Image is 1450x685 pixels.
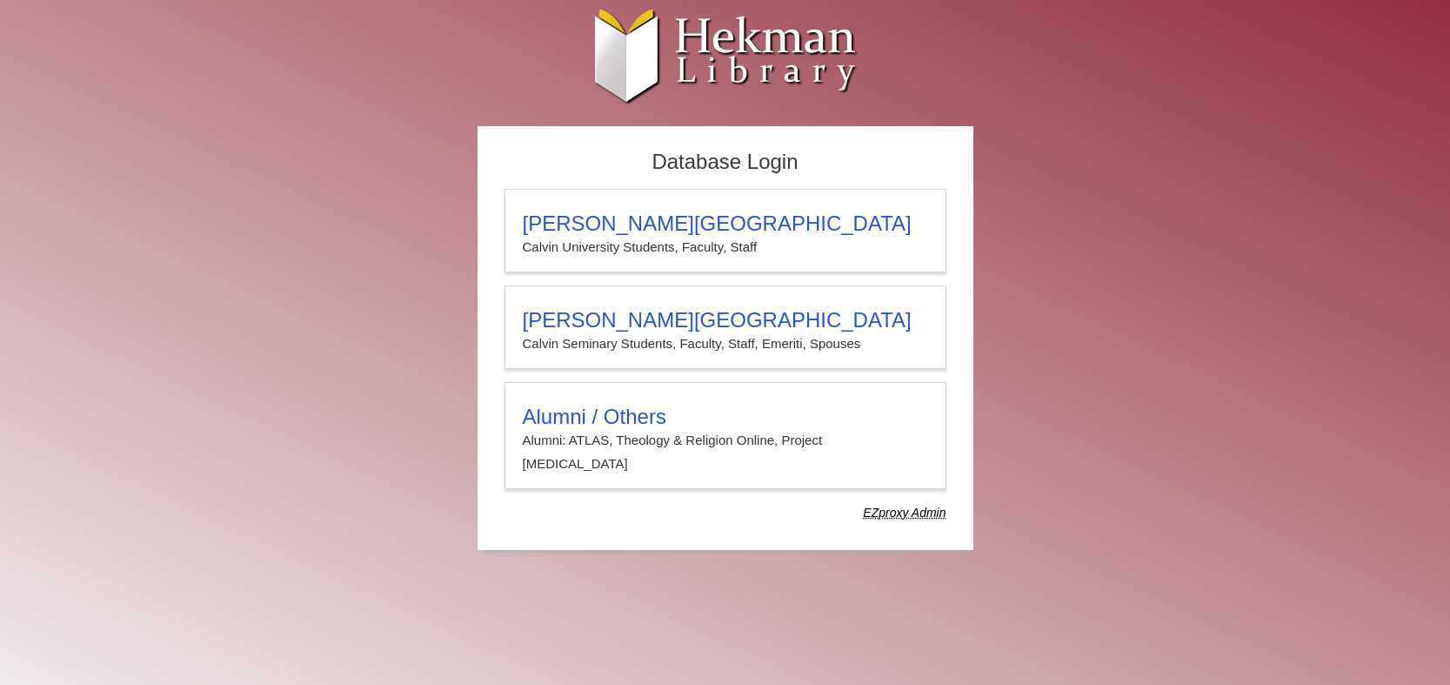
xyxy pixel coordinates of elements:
[523,308,928,332] h3: [PERSON_NAME][GEOGRAPHIC_DATA]
[523,332,928,355] p: Calvin Seminary Students, Faculty, Staff, Emeriti, Spouses
[863,506,946,520] dfn: Use Alumni login
[496,144,955,180] h2: Database Login
[523,212,928,236] h3: [PERSON_NAME][GEOGRAPHIC_DATA]
[523,405,928,475] summary: Alumni / OthersAlumni: ATLAS, Theology & Religion Online, Project [MEDICAL_DATA]
[504,285,946,369] a: [PERSON_NAME][GEOGRAPHIC_DATA]Calvin Seminary Students, Faculty, Staff, Emeriti, Spouses
[523,429,928,475] p: Alumni: ATLAS, Theology & Religion Online, Project [MEDICAL_DATA]
[523,236,928,259] p: Calvin University Students, Faculty, Staff
[523,405,928,429] h3: Alumni / Others
[504,189,946,272] a: [PERSON_NAME][GEOGRAPHIC_DATA]Calvin University Students, Faculty, Staff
